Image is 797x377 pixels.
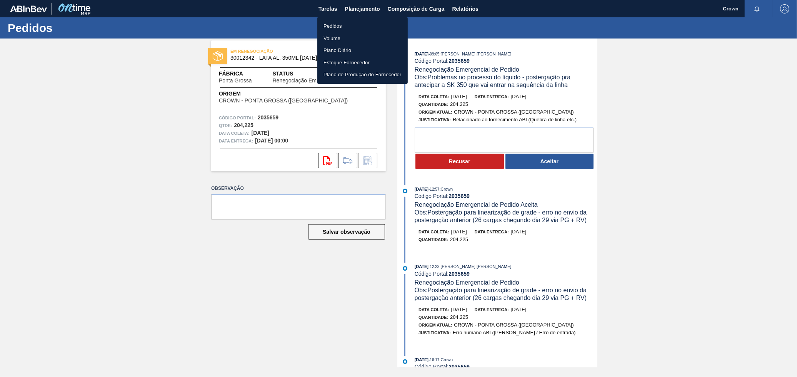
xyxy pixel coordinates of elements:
a: Plano Diário [317,44,408,57]
a: Plano de Produção do Fornecedor [317,69,408,81]
a: Estoque Fornecedor [317,57,408,69]
a: Pedidos [317,20,408,32]
a: Volume [317,32,408,45]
